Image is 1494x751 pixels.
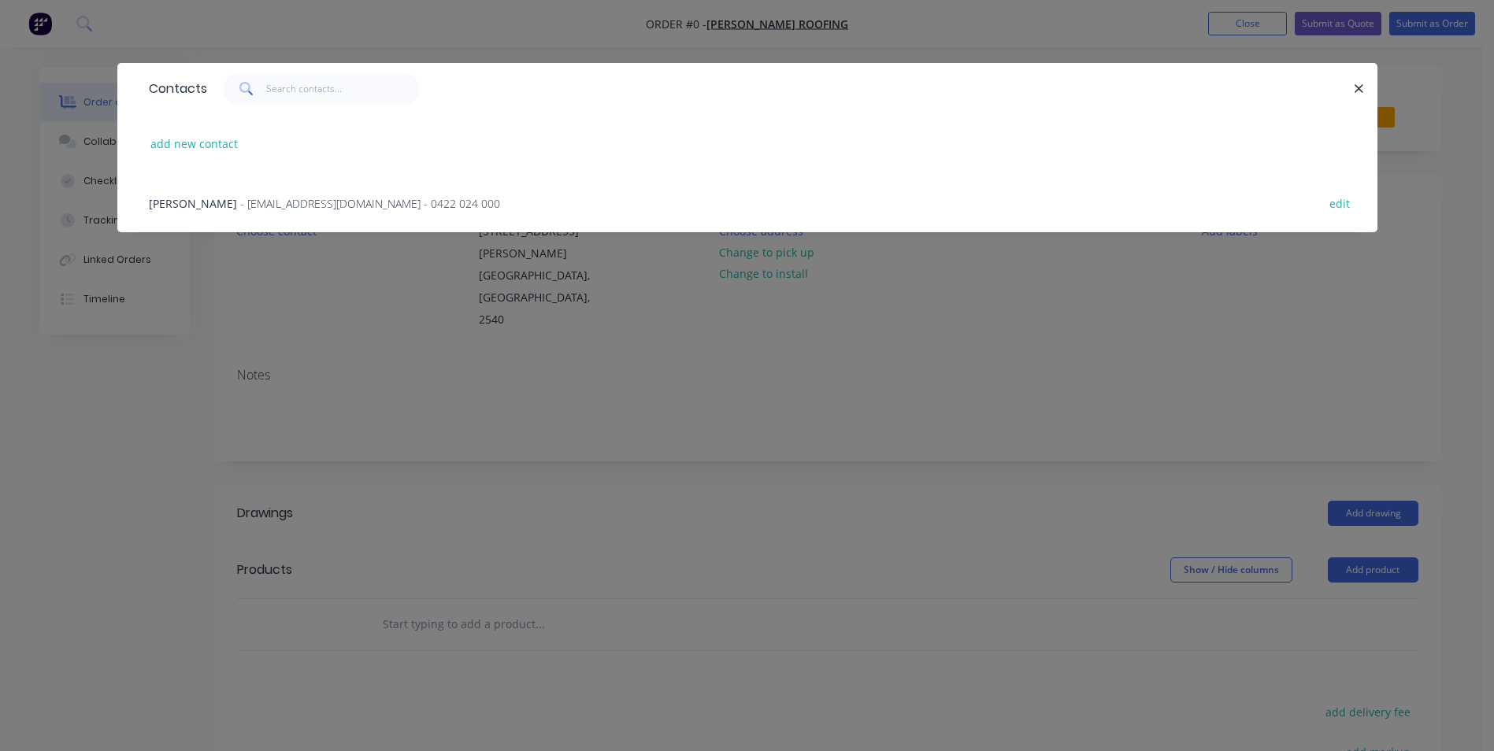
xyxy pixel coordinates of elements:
div: Contacts [141,64,207,114]
button: add new contact [143,133,247,154]
input: Search contacts... [266,73,420,105]
span: - [EMAIL_ADDRESS][DOMAIN_NAME] - 0422 024 000 [240,196,500,211]
button: edit [1322,192,1359,213]
span: [PERSON_NAME] [149,196,237,211]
